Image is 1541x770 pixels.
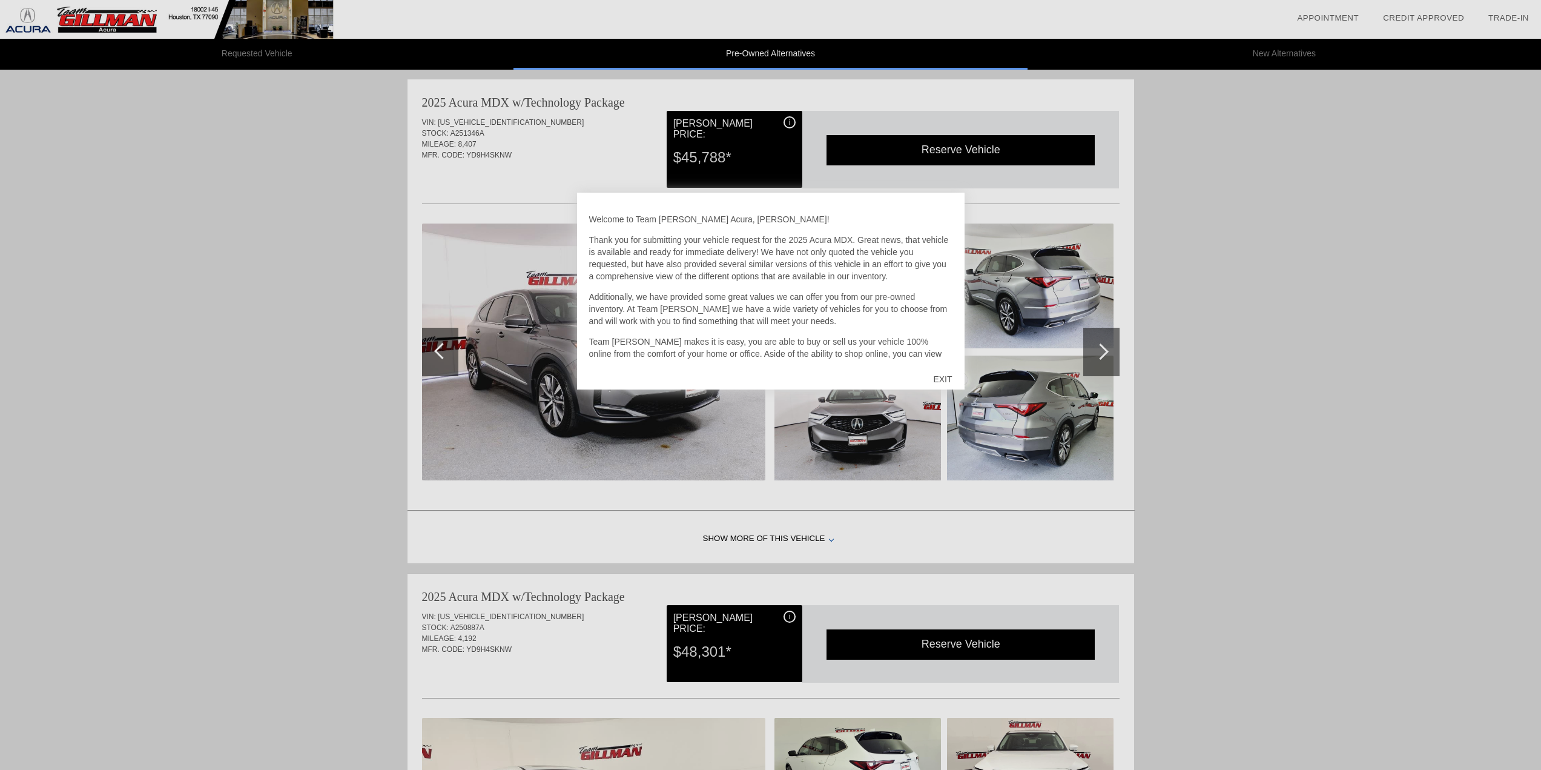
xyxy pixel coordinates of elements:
div: EXIT [921,361,964,397]
p: Team [PERSON_NAME] makes it is easy, you are able to buy or sell us your vehicle 100% online from... [589,336,952,396]
p: Welcome to Team [PERSON_NAME] Acura, [PERSON_NAME]! [589,213,952,225]
a: Appointment [1297,13,1359,22]
a: Credit Approved [1383,13,1464,22]
p: Thank you for submitting your vehicle request for the 2025 Acura MDX. Great news, that vehicle is... [589,234,952,282]
p: Additionally, we have provided some great values we can offer you from our pre-owned inventory. A... [589,291,952,327]
a: Trade-In [1488,13,1529,22]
